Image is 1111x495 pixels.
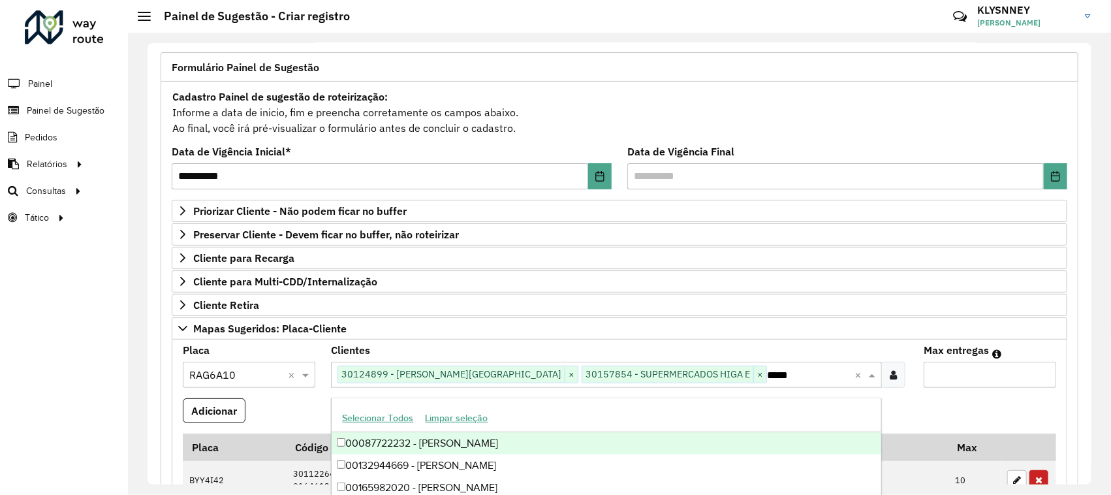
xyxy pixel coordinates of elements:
[977,4,1075,16] h3: KLYSNNEY
[25,131,57,144] span: Pedidos
[172,317,1067,340] a: Mapas Sugeridos: Placa-Cliente
[172,247,1067,269] a: Cliente para Recarga
[193,253,294,263] span: Cliente para Recarga
[172,62,319,72] span: Formulário Painel de Sugestão
[854,367,866,383] span: Clear all
[336,408,419,428] button: Selecionar Todos
[172,200,1067,222] a: Priorizar Cliente - Não podem ficar no buffer
[992,349,1001,359] em: Máximo de clientes que serão colocados na mesma rota com os clientes informados
[288,367,299,383] span: Clear all
[28,77,52,91] span: Painel
[338,366,565,382] span: 30124899 - [PERSON_NAME][GEOGRAPHIC_DATA]
[26,184,66,198] span: Consultas
[193,229,459,240] span: Preservar Cliente - Devem ficar no buffer, não roteirizar
[172,144,291,159] label: Data de Vigência Inicial
[193,206,407,216] span: Priorizar Cliente - Não podem ficar no buffer
[332,455,881,477] div: 00132944669 - [PERSON_NAME]
[172,88,1067,136] div: Informe a data de inicio, fim e preencha corretamente os campos abaixo. Ao final, você irá pré-vi...
[332,432,881,455] div: 00087722232 - [PERSON_NAME]
[419,408,493,428] button: Limpar seleção
[924,342,989,358] label: Max entregas
[172,294,1067,316] a: Cliente Retira
[193,300,259,310] span: Cliente Retira
[151,9,350,24] h2: Painel de Sugestão - Criar registro
[183,342,210,358] label: Placa
[183,434,286,461] th: Placa
[25,211,49,225] span: Tático
[193,323,347,334] span: Mapas Sugeridos: Placa-Cliente
[172,270,1067,293] a: Cliente para Multi-CDD/Internalização
[27,157,67,171] span: Relatórios
[948,434,1001,461] th: Max
[183,398,245,423] button: Adicionar
[627,144,734,159] label: Data de Vigência Final
[565,367,578,383] span: ×
[172,223,1067,246] a: Preservar Cliente - Devem ficar no buffer, não roteirizar
[172,90,388,103] strong: Cadastro Painel de sugestão de roteirização:
[193,276,377,287] span: Cliente para Multi-CDD/Internalização
[753,367,766,383] span: ×
[582,366,753,382] span: 30157854 - SUPERMERCADOS HIGA E
[946,3,974,31] a: Contato Rápido
[331,342,370,358] label: Clientes
[588,163,612,189] button: Choose Date
[1044,163,1067,189] button: Choose Date
[977,17,1075,29] span: [PERSON_NAME]
[286,434,547,461] th: Código Cliente
[27,104,104,118] span: Painel de Sugestão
